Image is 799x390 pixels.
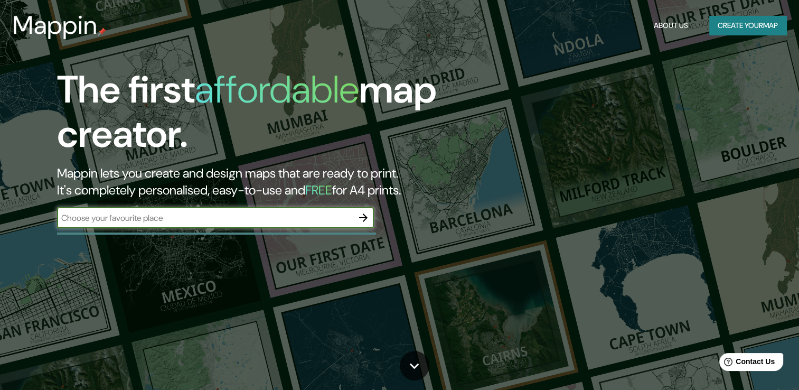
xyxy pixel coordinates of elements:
[13,11,98,40] h3: Mappin
[57,68,457,165] h1: The first map creator.
[305,182,332,198] h5: FREE
[195,65,359,114] h1: affordable
[709,16,786,35] button: Create yourmap
[57,165,457,199] h2: Mappin lets you create and design maps that are ready to print. It's completely personalised, eas...
[650,16,692,35] button: About Us
[705,349,787,378] iframe: Help widget launcher
[98,27,106,36] img: mappin-pin
[57,212,353,224] input: Choose your favourite place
